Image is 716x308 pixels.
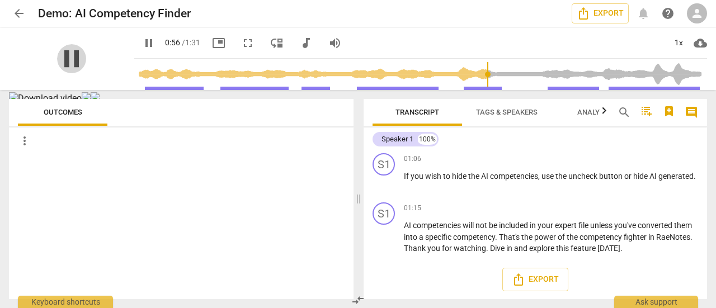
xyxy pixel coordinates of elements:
button: Show/Hide comments [682,103,700,121]
span: Tags & Speakers [476,108,538,116]
div: Ask support [614,296,698,308]
span: [DATE] [597,244,620,253]
button: Volume [325,33,345,53]
span: Outcomes [44,108,82,116]
span: use [541,172,555,181]
span: That's [499,233,521,241]
span: unless [590,221,614,230]
span: pause [57,44,86,73]
span: more_vert [18,134,31,148]
span: specific [425,233,453,241]
span: file [578,221,590,230]
span: expert [555,221,578,230]
div: Speaker 1 [381,134,413,145]
span: included [499,221,530,230]
span: Thank [404,244,427,253]
button: Search [615,103,633,121]
span: a [419,233,425,241]
span: hide [452,172,468,181]
span: audiotrack [299,36,313,50]
h2: Demo: AI Competency Finder [38,7,191,21]
span: Analytics [577,108,615,116]
button: View player as separate pane [267,33,287,53]
span: / 1:31 [182,38,200,47]
button: Export [502,268,568,291]
span: Transcript [395,108,439,116]
span: volume_up [328,36,342,50]
span: 01:06 [404,154,421,164]
span: into [404,233,419,241]
span: and [514,244,529,253]
span: the [468,172,481,181]
span: them [674,221,692,230]
span: watching [454,244,486,253]
div: 1x [668,34,689,52]
span: fullscreen [241,36,255,50]
span: feature [571,244,597,253]
span: of [558,233,567,241]
span: this [556,244,571,253]
span: . [495,233,499,241]
span: . [620,244,623,253]
span: in [530,221,538,230]
span: . [694,172,696,181]
span: you've [614,221,638,230]
span: the [555,172,568,181]
span: . [690,233,693,241]
button: Add Bookmark [660,103,678,121]
span: RaeNotes [656,233,690,241]
span: be [489,221,499,230]
span: AI [481,172,490,181]
span: button [599,172,624,181]
span: AI [649,172,658,181]
span: the [521,233,534,241]
span: competency [580,233,624,241]
span: Export [577,7,624,20]
span: arrow_back [12,7,26,20]
span: move_down [270,36,284,50]
span: competencies [413,221,463,230]
span: or [624,172,633,181]
span: wish [425,172,443,181]
span: not [475,221,489,230]
span: generated [658,172,694,181]
button: Play [139,33,159,53]
div: Change speaker [373,202,395,225]
button: Export [572,3,629,23]
span: . [486,244,490,253]
span: fighter [624,233,648,241]
span: competencies [490,172,538,181]
div: Keyboard shortcuts [18,296,113,308]
div: 100% [418,134,437,145]
span: 01:15 [404,203,421,213]
span: the [567,233,580,241]
span: comment [685,106,698,119]
span: power [534,233,558,241]
span: AI [404,221,413,230]
span: person [690,7,704,20]
span: cloud_download [694,36,707,50]
span: help [661,7,675,20]
span: If [404,172,411,181]
span: hide [633,172,649,181]
span: you [427,244,442,253]
span: to [443,172,452,181]
span: for [442,244,454,253]
span: explore [529,244,556,253]
button: Switch to audio player [296,33,316,53]
span: Dive [490,244,506,253]
span: 0:56 [165,38,180,47]
button: Add TOC [638,103,656,121]
button: Fullscreen [238,33,258,53]
span: you [411,172,425,181]
span: search [618,106,631,119]
span: compare_arrows [351,293,365,307]
span: in [506,244,514,253]
span: pause [142,36,156,50]
span: in [648,233,656,241]
span: picture_in_picture [212,36,225,50]
div: Change speaker [373,153,395,176]
span: competency [453,233,495,241]
span: Export [512,273,559,286]
a: Help [658,3,678,23]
